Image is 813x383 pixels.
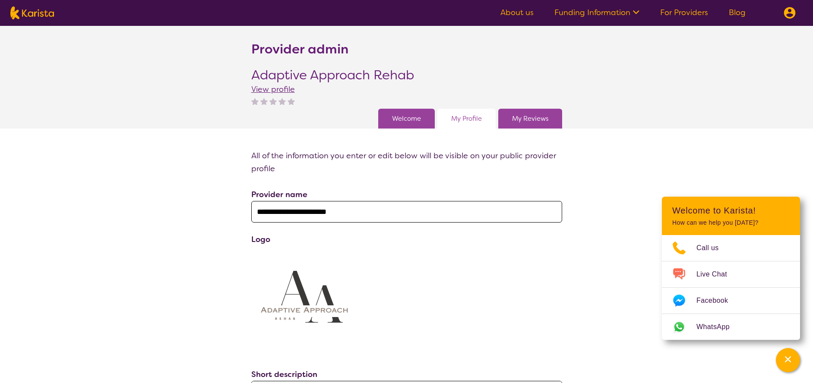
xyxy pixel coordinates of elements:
a: Blog [729,7,746,18]
p: How can we help you [DATE]? [672,219,790,226]
img: dwludtgzptbpute3xesv.png [251,246,359,354]
a: For Providers [660,7,708,18]
h2: Provider admin [251,41,348,57]
label: Logo [251,234,270,245]
img: nonereviewstar [278,97,286,105]
p: All of the information you enter or edit below will be visible on your public provider profile [251,149,562,175]
button: Channel Menu [776,348,800,372]
h2: Welcome to Karista! [672,205,790,216]
img: nonereviewstar [269,97,277,105]
ul: Choose channel [662,235,800,340]
span: Live Chat [696,268,737,281]
h2: Adaptive Approach Rehab [251,67,414,83]
a: My Profile [451,112,482,125]
img: menu [784,7,796,19]
a: View profile [251,84,295,94]
img: Karista logo [10,6,54,19]
img: nonereviewstar [288,97,295,105]
span: WhatsApp [696,320,740,333]
img: nonereviewstar [260,97,268,105]
a: My Reviews [512,112,548,125]
label: Provider name [251,189,307,200]
a: About us [500,7,534,18]
span: Facebook [696,294,738,307]
div: Channel Menu [662,197,800,340]
span: Call us [696,242,729,254]
a: Welcome [392,112,421,125]
a: Web link opens in a new tab. [662,314,800,340]
a: Funding Information [554,7,639,18]
label: Short description [251,369,317,380]
img: nonereviewstar [251,97,259,105]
